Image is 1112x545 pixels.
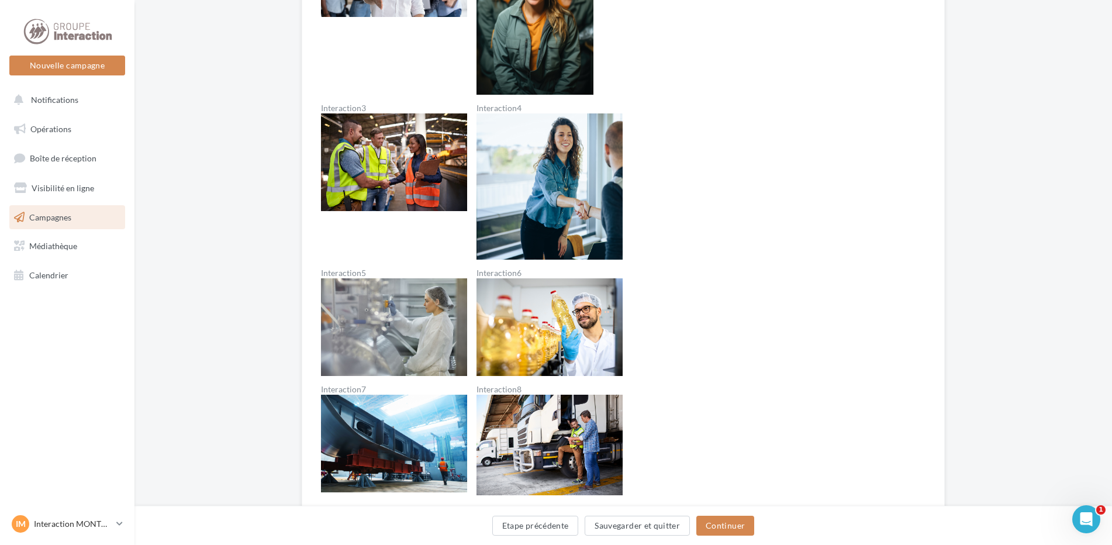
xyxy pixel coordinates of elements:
label: Interaction10 [476,505,623,513]
a: Calendrier [7,263,127,288]
a: IM Interaction MONTPELLIER [9,513,125,535]
img: Interaction4 [476,113,623,260]
button: Continuer [696,516,754,536]
a: Médiathèque [7,234,127,258]
a: Visibilité en ligne [7,176,127,201]
img: Interaction3 [321,113,467,211]
label: Interaction9 [321,505,467,513]
a: Opérations [7,117,127,142]
img: Interaction8 [476,395,623,495]
img: Interaction7 [321,395,467,492]
span: 1 [1096,505,1106,515]
button: Sauvegarder et quitter [585,516,690,536]
label: Interaction3 [321,104,467,112]
span: IM [16,518,26,530]
label: Interaction4 [476,104,623,112]
label: Interaction8 [476,385,623,394]
img: Interaction6 [476,278,623,376]
label: Interaction7 [321,385,467,394]
button: Notifications [7,88,123,112]
span: Calendrier [29,270,68,280]
span: Médiathèque [29,241,77,251]
a: Campagnes [7,205,127,230]
span: Boîte de réception [30,153,96,163]
span: Campagnes [29,212,71,222]
span: Opérations [30,124,71,134]
button: Nouvelle campagne [9,56,125,75]
a: Boîte de réception [7,146,127,171]
span: Notifications [31,95,78,105]
label: Interaction5 [321,269,467,277]
iframe: Intercom live chat [1072,505,1100,533]
img: Interaction5 [321,278,467,376]
p: Interaction MONTPELLIER [34,518,112,530]
span: Visibilité en ligne [32,183,94,193]
label: Interaction6 [476,269,623,277]
button: Etape précédente [492,516,579,536]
